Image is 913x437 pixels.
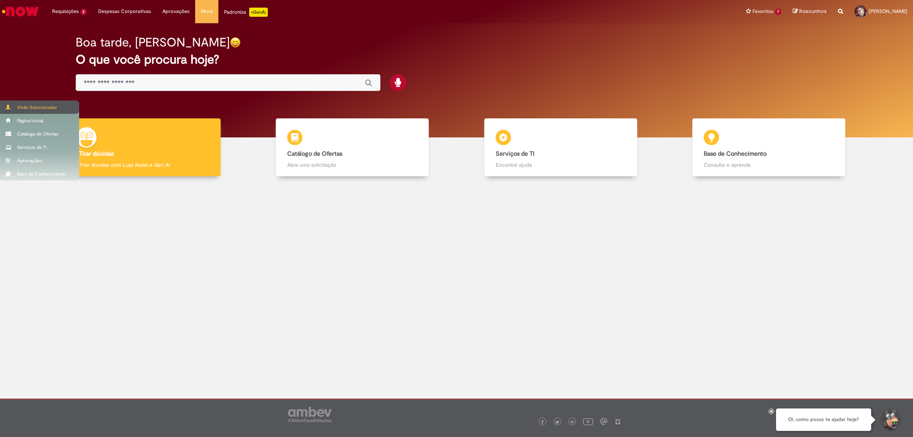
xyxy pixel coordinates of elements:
[456,118,665,177] a: Serviços de TI Encontre ajuda
[52,8,79,15] span: Requisições
[752,8,773,15] span: Favoritos
[665,118,873,177] a: Base de Conhecimento Consulte e aprenda
[571,420,574,424] img: logo_footer_linkedin.png
[600,418,607,425] img: logo_footer_workplace.png
[287,150,342,158] b: Catálogo de Ofertas
[583,416,593,426] img: logo_footer_youtube.png
[287,161,417,169] p: Abra uma solicitação
[288,407,332,422] img: logo_footer_ambev_rotulo_gray.png
[704,150,767,158] b: Base de Conhecimento
[1,4,40,19] img: ServiceNow
[248,118,457,177] a: Catálogo de Ofertas Abra uma solicitação
[79,161,209,169] p: Tirar dúvidas com Lupi Assist e Gen Ai
[224,8,268,17] div: Padroniza
[496,150,534,158] b: Serviços de TI
[249,8,268,17] p: +GenAi
[869,8,907,14] span: [PERSON_NAME]
[230,37,241,48] img: happy-face.png
[496,161,626,169] p: Encontre ajuda
[201,8,213,15] span: More
[704,161,834,169] p: Consulte e aprenda
[776,408,871,431] div: Oi, como posso te ajudar hoje?
[40,118,248,177] a: Tirar dúvidas Tirar dúvidas com Lupi Assist e Gen Ai
[799,8,827,15] span: Rascunhos
[614,418,621,425] img: logo_footer_naosei.png
[793,8,827,15] a: Rascunhos
[80,9,87,15] span: 2
[76,53,837,66] h2: O que você procura hoje?
[879,408,902,431] button: Iniciar Conversa de Suporte
[79,150,114,158] b: Tirar dúvidas
[775,9,781,15] span: 7
[76,36,230,49] h2: Boa tarde, [PERSON_NAME]
[541,420,544,424] img: logo_footer_facebook.png
[555,420,559,424] img: logo_footer_twitter.png
[98,8,151,15] span: Despesas Corporativas
[162,8,189,15] span: Aprovações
